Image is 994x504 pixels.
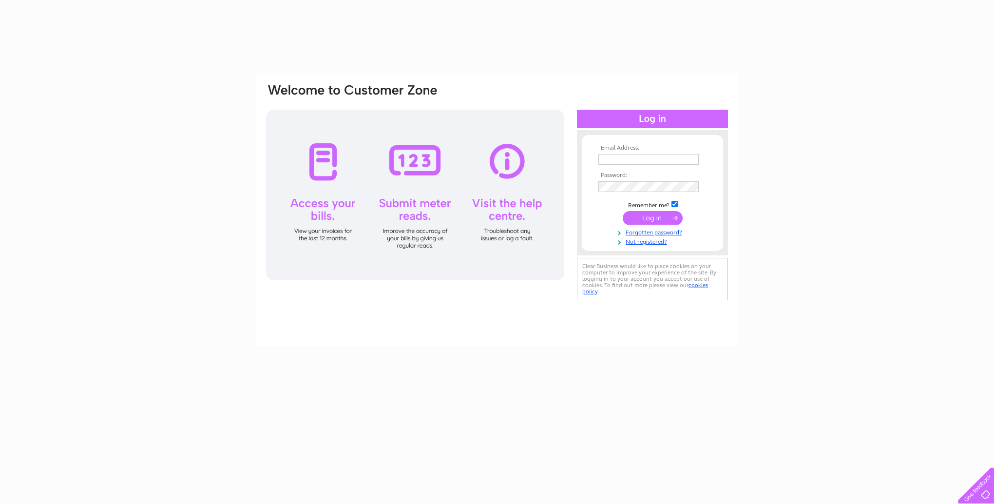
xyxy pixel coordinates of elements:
td: Remember me? [596,199,709,209]
div: Clear Business would like to place cookies on your computer to improve your experience of the sit... [577,258,728,300]
a: cookies policy [582,282,708,295]
a: Forgotten password? [598,227,709,236]
a: Not registered? [598,236,709,246]
input: Submit [623,211,683,225]
th: Email Address: [596,145,709,152]
th: Password: [596,172,709,179]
